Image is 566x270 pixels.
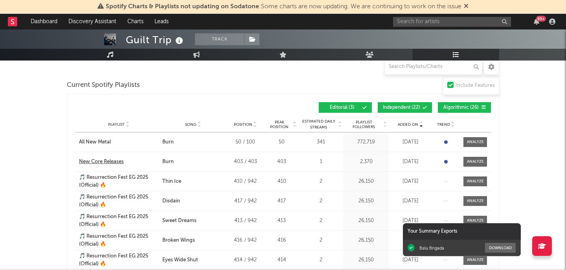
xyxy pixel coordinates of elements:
div: 50 [267,138,296,146]
span: Algorithmic ( 26 ) [443,105,479,110]
div: 403 [267,158,296,166]
span: Playlist Followers [345,120,382,129]
div: Broken Wings [162,237,195,244]
a: All New Metal [79,138,158,146]
span: Trend [437,122,450,127]
div: [DATE] [391,217,430,225]
div: Guilt Trip [126,33,185,46]
span: Editorial ( 3 ) [324,105,360,110]
a: Charts [122,14,149,29]
button: Download [485,243,516,253]
div: [DATE] [391,178,430,186]
div: Burn [162,158,174,166]
div: 2 [300,217,342,225]
span: Current Spotify Playlists [67,81,140,90]
button: Algorithmic(26) [438,102,491,113]
a: 🎵 Resurrection Fest EG 2025 (Official) 🔥 [79,252,158,268]
div: 26,150 [345,217,387,225]
a: New Core Releases [79,158,158,166]
div: Disdain [162,197,180,205]
div: 414 / 942 [228,256,263,264]
a: 🎵 Resurrection Fest EG 2025 (Official) 🔥 [79,174,158,189]
div: 410 / 942 [228,178,263,186]
button: 99+ [534,18,539,25]
a: 🎵 Resurrection Fest EG 2025 (Official) 🔥 [79,213,158,228]
div: 403 / 403 [228,158,263,166]
div: Thin Ice [162,178,181,186]
div: 2 [300,237,342,244]
div: New Core Releases [79,158,124,166]
div: [DATE] [391,138,430,146]
span: : Some charts are now updating. We are continuing to work on the issue [106,4,461,10]
div: 2 [300,178,342,186]
div: Burn [162,138,174,146]
div: 772,719 [345,138,387,146]
div: 1 [300,158,342,166]
div: 341 [300,138,342,146]
div: 26,150 [345,197,387,205]
span: Peak Position [267,120,292,129]
div: 2 [300,197,342,205]
div: Sweet Dreams [162,217,197,225]
button: Editorial(3) [319,102,372,113]
div: 50 / 100 [228,138,263,146]
a: Leads [149,14,174,29]
div: [DATE] [391,158,430,166]
div: 417 / 942 [228,197,263,205]
div: 414 [267,256,296,264]
div: Balu Brigada [419,245,444,251]
div: 416 / 942 [228,237,263,244]
div: 413 / 942 [228,217,263,225]
div: Your Summary Exports [403,223,521,240]
span: Spotify Charts & Playlists not updating on Sodatone [106,4,259,10]
div: 99 + [536,16,546,22]
div: 417 [267,197,296,205]
div: 413 [267,217,296,225]
div: [DATE] [391,197,430,205]
span: Estimated Daily Streams [300,119,337,130]
div: 2 [300,256,342,264]
div: 26,150 [345,237,387,244]
div: Include Features [456,81,495,90]
div: 26,150 [345,178,387,186]
input: Search for artists [393,17,511,27]
span: Independent ( 22 ) [383,105,420,110]
a: Dashboard [25,14,63,29]
a: 🎵 Resurrection Fest EG 2025 (Official) 🔥 [79,233,158,248]
button: Track [195,33,244,45]
span: Added On [398,122,418,127]
button: Independent(22) [378,102,432,113]
div: 2,370 [345,158,387,166]
span: Position [234,122,252,127]
span: Dismiss [464,4,469,10]
div: 416 [267,237,296,244]
div: [DATE] [391,237,430,244]
input: Search Playlists/Charts [384,59,483,75]
div: 410 [267,178,296,186]
a: 🎵 Resurrection Fest EG 2025 (Official) 🔥 [79,193,158,209]
a: Discovery Assistant [63,14,122,29]
div: All New Metal [79,138,111,146]
div: Eyes Wide Shut [162,256,198,264]
span: Song [185,122,197,127]
span: Playlist [108,122,125,127]
div: [DATE] [391,256,430,264]
div: 26,150 [345,256,387,264]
